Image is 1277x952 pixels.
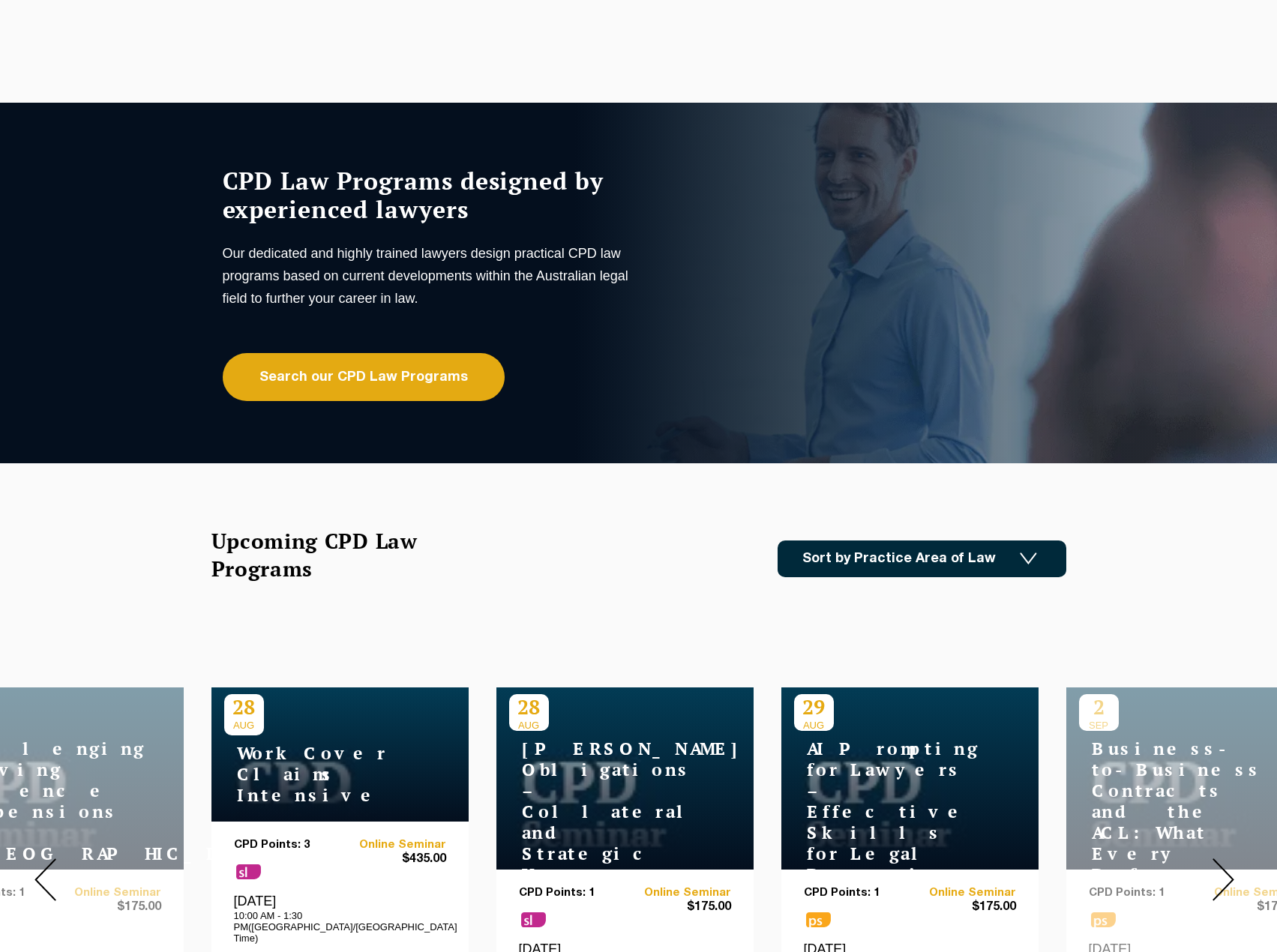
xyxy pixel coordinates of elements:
[806,912,831,927] span: ps
[223,353,505,401] a: Search our CPD Law Programs
[804,887,910,900] p: CPD Points: 1
[509,694,549,720] p: 28
[224,743,412,806] h4: WorkCover Claims Intensive
[234,910,446,944] p: 10:00 AM - 1:30 PM([GEOGRAPHIC_DATA]/[GEOGRAPHIC_DATA] Time)
[234,893,446,944] div: [DATE]
[778,540,1066,577] a: Sort by Practice Area of Law
[625,900,731,915] span: $175.00
[223,242,635,310] p: Our dedicated and highly trained lawyers design practical CPD law programs based on current devel...
[234,839,340,852] p: CPD Points: 3
[340,839,446,852] a: Online Seminar
[910,900,1016,915] span: $175.00
[34,858,56,901] img: Prev
[509,738,697,885] h4: [PERSON_NAME] Obligations – Collateral and Strategic Uses
[236,864,261,879] span: sl
[340,852,446,867] span: $435.00
[794,720,834,731] span: AUG
[521,912,546,927] span: sl
[519,887,625,900] p: CPD Points: 1
[910,887,1016,900] a: Online Seminar
[509,720,549,731] span: AUG
[1213,858,1234,901] img: Next
[625,887,731,900] a: Online Seminar
[224,720,264,731] span: AUG
[794,694,834,720] p: 29
[794,738,982,885] h4: AI Prompting for Lawyers – Effective Skills for Legal Practice
[1020,552,1037,565] img: Icon
[224,694,264,720] p: 28
[223,166,635,223] h1: CPD Law Programs designed by experienced lawyers
[211,527,455,582] h2: Upcoming CPD Law Programs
